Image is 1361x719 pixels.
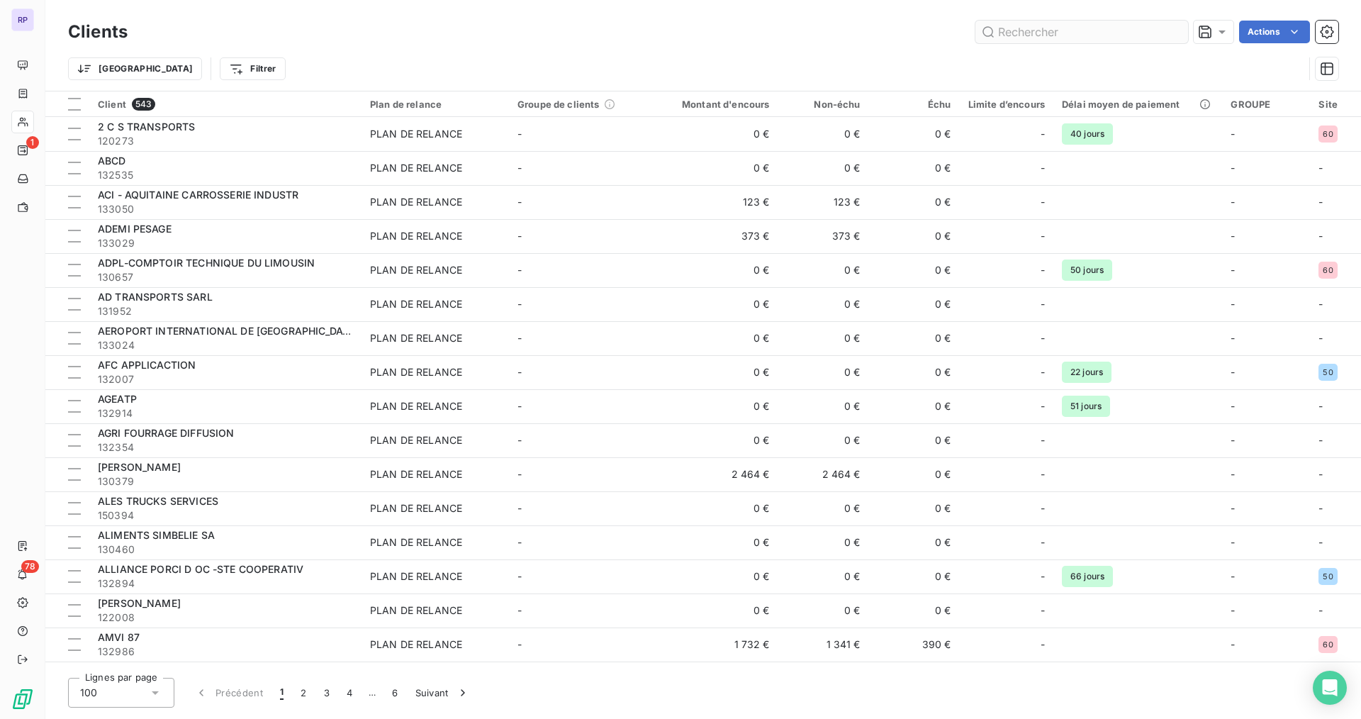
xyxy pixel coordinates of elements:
[778,628,869,662] td: 1 341 €
[778,593,869,628] td: 0 €
[869,559,960,593] td: 0 €
[778,389,869,423] td: 0 €
[271,678,292,708] button: 1
[21,560,39,573] span: 78
[98,542,353,557] span: 130460
[1318,434,1323,446] span: -
[80,686,97,700] span: 100
[1062,566,1113,587] span: 66 jours
[370,535,462,550] div: PLAN DE RELANCE
[869,423,960,457] td: 0 €
[383,678,406,708] button: 6
[778,355,869,389] td: 0 €
[11,9,34,31] div: RP
[98,359,196,371] span: AFC APPLICACTION
[517,366,522,378] span: -
[1041,297,1045,311] span: -
[656,321,778,355] td: 0 €
[1041,127,1045,141] span: -
[517,298,522,310] span: -
[1231,366,1235,378] span: -
[98,597,181,609] span: [PERSON_NAME]
[869,662,960,696] td: 0 €
[656,355,778,389] td: 0 €
[869,628,960,662] td: 390 €
[778,525,869,559] td: 0 €
[1318,536,1323,548] span: -
[370,603,462,618] div: PLAN DE RELANCE
[1062,396,1110,417] span: 51 jours
[665,99,770,110] div: Montant d'encours
[1231,468,1235,480] span: -
[1318,230,1323,242] span: -
[656,151,778,185] td: 0 €
[1231,570,1235,582] span: -
[370,365,462,379] div: PLAN DE RELANCE
[1318,332,1323,344] span: -
[186,678,271,708] button: Précédent
[370,229,462,243] div: PLAN DE RELANCE
[1318,604,1323,616] span: -
[98,189,298,201] span: ACI - AQUITAINE CARROSSERIE INDUSTR
[98,645,353,659] span: 132986
[778,423,869,457] td: 0 €
[869,219,960,253] td: 0 €
[98,665,212,677] span: APAJH DE LA CORREZE
[656,117,778,151] td: 0 €
[370,433,462,447] div: PLAN DE RELANCE
[370,331,462,345] div: PLAN DE RELANCE
[517,99,600,110] span: Groupe de clients
[370,297,462,311] div: PLAN DE RELANCE
[1041,467,1045,481] span: -
[656,219,778,253] td: 373 €
[1231,332,1235,344] span: -
[656,389,778,423] td: 0 €
[1231,264,1235,276] span: -
[656,457,778,491] td: 2 464 €
[370,637,462,652] div: PLAN DE RELANCE
[370,569,462,584] div: PLAN DE RELANCE
[1041,365,1045,379] span: -
[1062,123,1113,145] span: 40 jours
[778,491,869,525] td: 0 €
[370,195,462,209] div: PLAN DE RELANCE
[517,196,522,208] span: -
[517,332,522,344] span: -
[98,236,353,250] span: 133029
[220,57,285,80] button: Filtrer
[869,151,960,185] td: 0 €
[869,525,960,559] td: 0 €
[98,508,353,523] span: 150394
[517,162,522,174] span: -
[98,121,195,133] span: 2 C S TRANSPORTS
[656,423,778,457] td: 0 €
[1231,638,1235,650] span: -
[517,128,522,140] span: -
[98,338,353,352] span: 133024
[869,253,960,287] td: 0 €
[370,161,462,175] div: PLAN DE RELANCE
[98,257,315,269] span: ADPL-COMPTOIR TECHNIQUE DU LIMOUSIN
[1041,229,1045,243] span: -
[517,604,522,616] span: -
[1041,501,1045,515] span: -
[280,686,284,700] span: 1
[1318,99,1355,110] div: Site
[1323,266,1333,274] span: 60
[98,393,137,405] span: AGEATP
[778,559,869,593] td: 0 €
[517,230,522,242] span: -
[787,99,861,110] div: Non-échu
[968,99,1045,110] div: Limite d’encours
[98,325,359,337] span: AEROPORT INTERNATIONAL DE [GEOGRAPHIC_DATA]
[1323,368,1333,377] span: 50
[778,219,869,253] td: 373 €
[1231,604,1235,616] span: -
[656,628,778,662] td: 1 732 €
[517,570,522,582] span: -
[1323,572,1333,581] span: 50
[517,468,522,480] span: -
[370,399,462,413] div: PLAN DE RELANCE
[778,185,869,219] td: 123 €
[1041,433,1045,447] span: -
